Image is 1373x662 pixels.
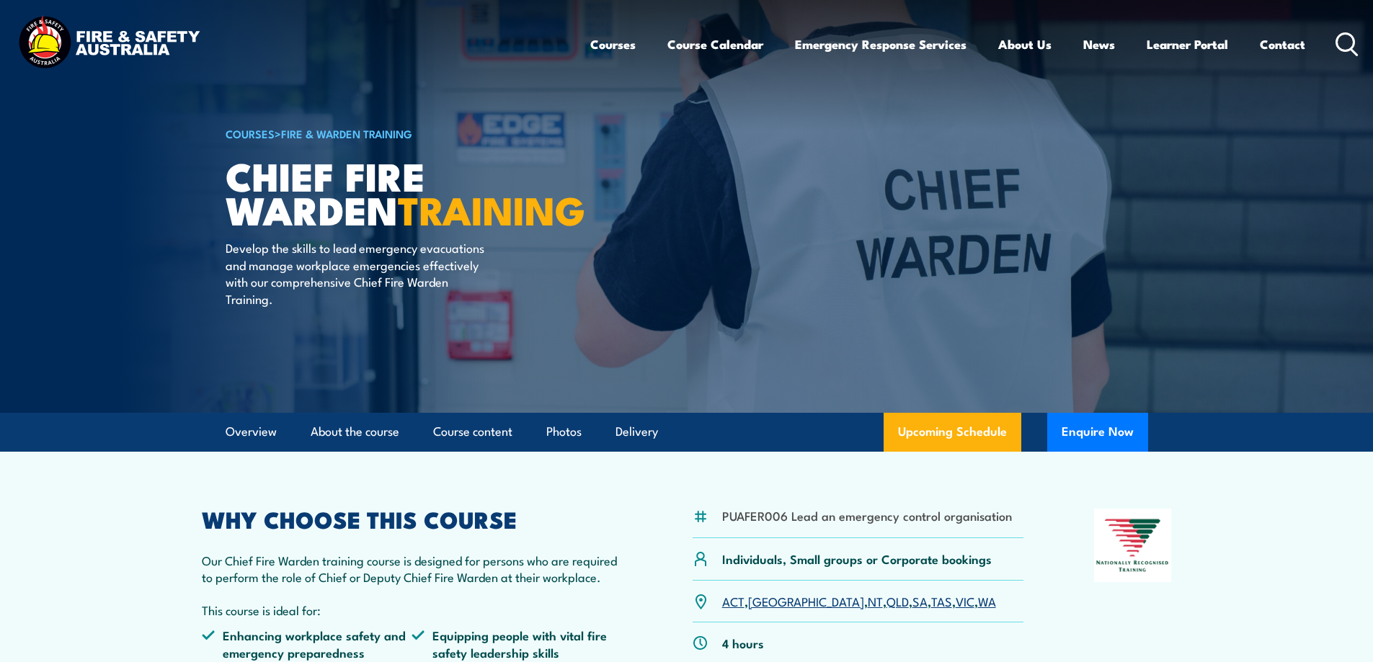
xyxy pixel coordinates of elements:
[795,25,967,63] a: Emergency Response Services
[226,158,582,225] h1: Chief Fire Warden
[433,413,512,451] a: Course content
[722,593,996,609] p: , , , , , , ,
[722,550,992,567] p: Individuals, Small groups or Corporate bookings
[311,413,399,451] a: About the course
[590,25,636,63] a: Courses
[546,413,582,451] a: Photos
[281,125,412,141] a: Fire & Warden Training
[1094,509,1172,582] img: Nationally Recognised Training logo.
[1147,25,1228,63] a: Learner Portal
[887,592,909,609] a: QLD
[998,25,1052,63] a: About Us
[1047,413,1148,452] button: Enquire Now
[226,413,277,451] a: Overview
[868,592,883,609] a: NT
[884,413,1021,452] a: Upcoming Schedule
[722,635,764,651] p: 4 hours
[978,592,996,609] a: WA
[1083,25,1115,63] a: News
[226,125,582,142] h6: >
[616,413,658,451] a: Delivery
[202,601,623,618] p: This course is ideal for:
[202,552,623,586] p: Our Chief Fire Warden training course is designed for persons who are required to perform the rol...
[931,592,952,609] a: TAS
[398,179,585,238] strong: TRAINING
[956,592,974,609] a: VIC
[912,592,928,609] a: SA
[722,592,745,609] a: ACT
[667,25,763,63] a: Course Calendar
[722,507,1012,524] li: PUAFER006 Lead an emergency control organisation
[202,509,623,529] h2: WHY CHOOSE THIS COURSE
[202,627,412,661] li: Enhancing workplace safety and emergency preparedness
[412,627,622,661] li: Equipping people with vital fire safety leadership skills
[226,239,489,307] p: Develop the skills to lead emergency evacuations and manage workplace emergencies effectively wit...
[226,125,275,141] a: COURSES
[748,592,864,609] a: [GEOGRAPHIC_DATA]
[1260,25,1305,63] a: Contact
